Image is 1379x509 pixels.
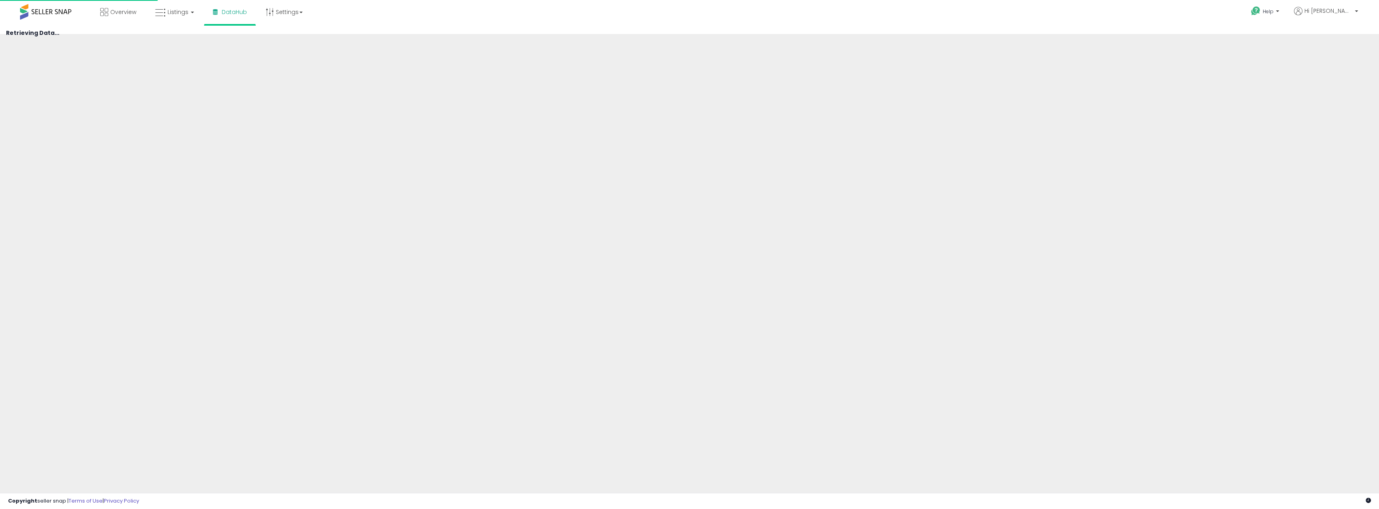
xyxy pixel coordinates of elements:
[1304,7,1353,15] span: Hi [PERSON_NAME]
[1251,6,1261,16] i: Get Help
[110,8,136,16] span: Overview
[6,30,1373,36] h4: Retrieving Data...
[1294,7,1358,25] a: Hi [PERSON_NAME]
[1263,8,1274,15] span: Help
[222,8,247,16] span: DataHub
[168,8,188,16] span: Listings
